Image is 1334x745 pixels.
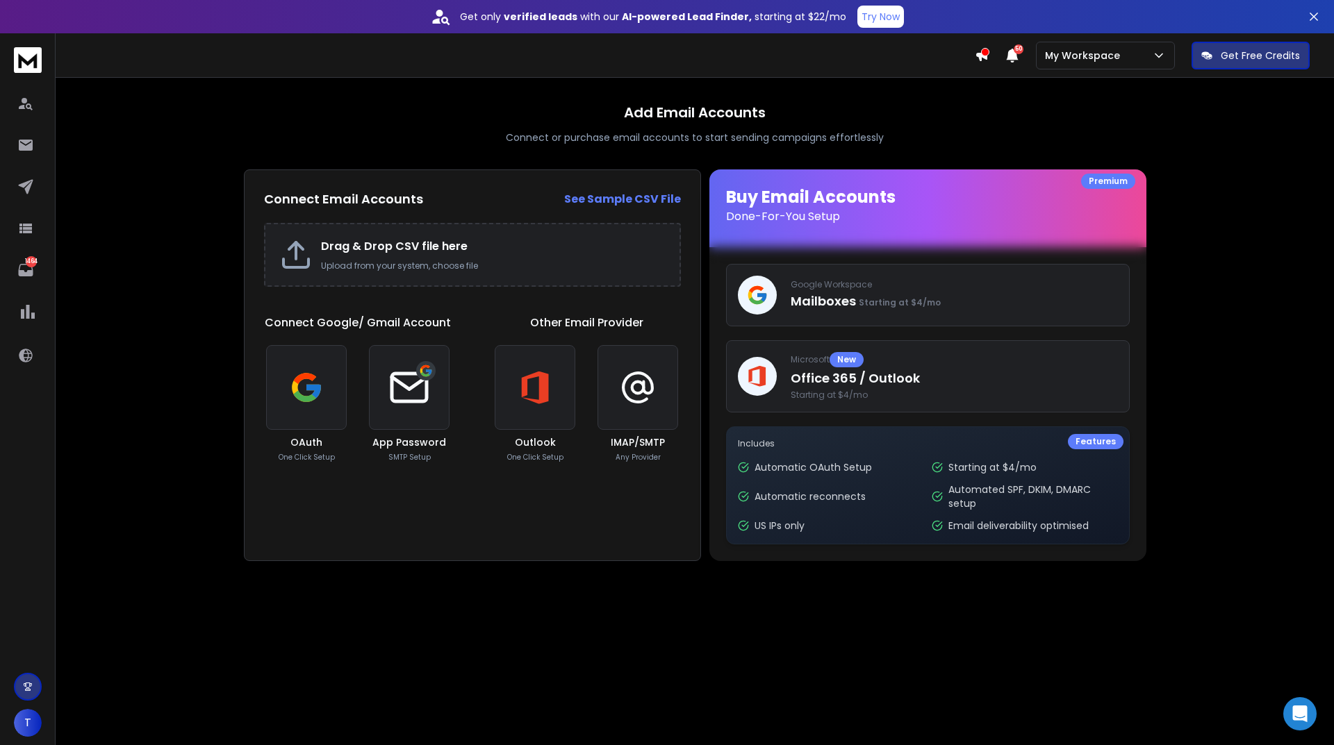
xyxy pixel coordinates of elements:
p: Connect or purchase email accounts to start sending campaigns effortlessly [506,131,884,144]
p: SMTP Setup [388,452,431,462]
p: Automatic OAuth Setup [755,460,872,474]
button: T [14,709,42,737]
div: Premium [1081,174,1135,189]
h3: App Password [372,435,446,449]
span: Starting at $4/mo [859,296,941,308]
div: Open Intercom Messenger [1283,697,1317,730]
p: Try Now [862,10,900,24]
p: Upload from your system, choose file [321,260,666,271]
h1: Buy Email Accounts [726,186,1130,225]
span: Starting at $4/mo [791,390,1118,401]
p: US IPs only [755,519,805,533]
p: 1464 [26,256,37,267]
p: Google Workspace [791,279,1118,290]
p: One Click Setup [279,452,335,462]
p: Automated SPF, DKIM, DMARC setup [948,483,1117,510]
h3: Outlook [515,435,556,449]
strong: verified leads [504,10,577,24]
p: Includes [738,438,1118,449]
h1: Connect Google/ Gmail Account [265,315,451,331]
p: Microsoft [791,352,1118,367]
div: Features [1068,434,1123,449]
h1: Other Email Provider [530,315,643,331]
p: One Click Setup [507,452,563,462]
a: 1464 [12,256,40,284]
p: Email deliverability optimised [948,519,1089,533]
h1: Add Email Accounts [624,103,766,122]
button: Get Free Credits [1192,42,1310,69]
span: 50 [1014,44,1023,54]
a: See Sample CSV File [564,191,681,208]
p: My Workspace [1045,49,1126,62]
div: New [830,352,864,367]
p: Automatic reconnects [755,489,866,503]
button: Try Now [857,6,904,28]
strong: See Sample CSV File [564,191,681,207]
p: Get only with our starting at $22/mo [460,10,846,24]
p: Get Free Credits [1221,49,1300,62]
h3: IMAP/SMTP [611,435,665,449]
p: Starting at $4/mo [948,460,1037,474]
h3: OAuth [290,435,322,449]
strong: AI-powered Lead Finder, [622,10,752,24]
p: Any Provider [616,452,661,462]
img: logo [14,47,42,73]
p: Mailboxes [791,292,1118,311]
p: Done-For-You Setup [726,208,1130,225]
h2: Connect Email Accounts [264,190,423,209]
h2: Drag & Drop CSV file here [321,238,666,255]
p: Office 365 / Outlook [791,369,1118,388]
